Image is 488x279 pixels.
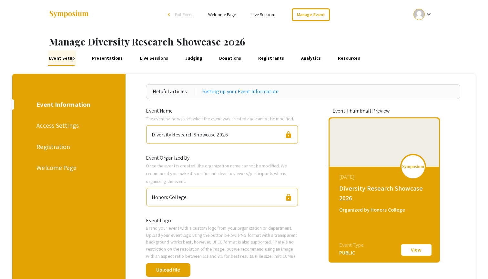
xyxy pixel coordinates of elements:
img: logo_v2.png [402,164,424,169]
img: Symposium by ForagerOne [49,10,89,19]
h1: Manage Diversity Research Showcase 2026 [49,36,488,47]
a: Manage Event [292,8,330,21]
div: Diversity Research Showcase 2026 [339,184,431,203]
div: [DATE] [339,173,431,181]
a: Presentations [91,50,124,66]
span: Exit Event [175,12,193,17]
div: arrow_back_ios [168,13,172,16]
a: Live Sessions [251,12,276,17]
div: Honors College [152,191,186,201]
a: Registrants [257,50,285,66]
span: lock [285,131,292,139]
a: Welcome Page [208,12,236,17]
div: Registration [36,142,99,152]
a: Judging [184,50,203,66]
a: Donations [218,50,242,66]
div: Welcome Page [36,163,99,173]
div: Event Thumbnail Preview [332,107,436,115]
div: Organized by Honors College [339,206,431,214]
iframe: Chat [5,175,112,274]
a: Setting up your Event Information [203,88,278,95]
span: done [196,262,212,277]
a: Resources [337,50,361,66]
a: Live Sessions [139,50,169,66]
button: Upload file [146,263,190,277]
p: Brand your event with a custom logo from your organization or department. Upload your event logo ... [146,224,298,259]
div: Event Organized By [141,154,303,162]
mat-icon: Expand account dropdown [425,10,432,18]
button: Expand account dropdown [407,7,439,22]
div: PUBLIC [339,249,364,257]
span: The event name was set when the event was created and cannot be modified. [146,115,294,122]
div: Helpful articles [153,88,196,95]
button: View [400,243,432,257]
a: Analytics [300,50,322,66]
div: Event Type [339,241,364,249]
div: Event Logo [141,217,303,224]
span: lock [285,194,292,201]
div: Access Settings [36,121,99,130]
div: Event Name [141,107,303,115]
div: Diversity Research Showcase 2026 [152,128,228,139]
div: Event Information [36,100,99,109]
a: Event Setup [48,50,76,66]
span: Once the event is created, the organization name cannot be modified. We recommend you make it spe... [146,163,287,184]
